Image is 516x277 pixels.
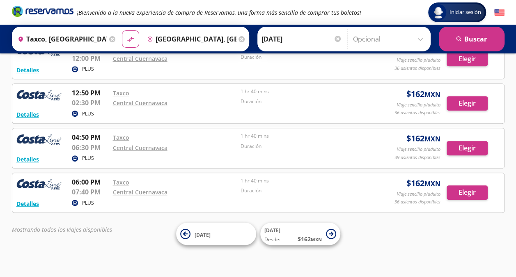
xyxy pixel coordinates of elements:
[113,188,167,196] a: Central Cuernavaca
[144,29,236,49] input: Buscar Destino
[113,144,167,152] a: Central Cuernavaca
[406,88,440,100] span: $ 162
[439,27,505,51] button: Buscar
[241,177,365,185] p: 1 hr 40 mins
[241,98,365,105] p: Duración
[82,199,94,207] p: PLUS
[113,99,167,107] a: Central Cuernavaca
[113,178,129,186] a: Taxco
[494,7,505,18] button: English
[72,98,109,108] p: 02:30 PM
[82,65,94,73] p: PLUS
[298,235,322,243] span: $ 162
[394,109,440,116] p: 36 asientos disponibles
[77,9,361,16] em: ¡Bienvenido a la nueva experiencia de compra de Reservamos, una forma más sencilla de comprar tus...
[12,5,73,20] a: Brand Logo
[264,236,280,243] span: Desde:
[176,223,256,245] button: [DATE]
[72,143,109,152] p: 06:30 PM
[447,185,488,200] button: Elegir
[424,179,440,188] small: MXN
[72,88,109,98] p: 12:50 PM
[16,66,39,74] button: Detalles
[241,187,365,194] p: Duración
[397,102,440,108] p: Viaje sencillo p/adulto
[241,53,365,61] p: Duración
[241,132,365,140] p: 1 hr 40 mins
[397,191,440,198] p: Viaje sencillo p/adulto
[394,199,440,205] p: 36 asientos disponibles
[446,8,484,16] span: Iniciar sesión
[72,132,109,142] p: 04:50 PM
[424,90,440,99] small: MXN
[447,141,488,155] button: Elegir
[260,223,340,245] button: [DATE]Desde:$162MXN
[12,226,112,233] em: Mostrando todos los viajes disponibles
[394,154,440,161] p: 39 asientos disponibles
[72,177,109,187] p: 06:00 PM
[353,29,427,49] input: Opcional
[264,227,280,234] span: [DATE]
[397,146,440,153] p: Viaje sencillo p/adulto
[406,177,440,189] span: $ 162
[82,155,94,162] p: PLUS
[72,53,109,63] p: 12:00 PM
[447,52,488,66] button: Elegir
[16,110,39,119] button: Detalles
[16,199,39,208] button: Detalles
[16,88,62,104] img: RESERVAMOS
[447,96,488,111] button: Elegir
[406,132,440,145] span: $ 162
[241,143,365,150] p: Duración
[113,55,167,62] a: Central Cuernavaca
[113,134,129,141] a: Taxco
[14,29,107,49] input: Buscar Origen
[261,29,342,49] input: Elegir Fecha
[82,110,94,118] p: PLUS
[397,57,440,64] p: Viaje sencillo p/adulto
[72,187,109,197] p: 07:40 PM
[394,65,440,72] p: 36 asientos disponibles
[113,89,129,97] a: Taxco
[16,177,62,194] img: RESERVAMOS
[16,155,39,164] button: Detalles
[16,132,62,149] img: RESERVAMOS
[424,134,440,143] small: MXN
[241,88,365,95] p: 1 hr 40 mins
[311,236,322,242] small: MXN
[12,5,73,17] i: Brand Logo
[195,231,211,238] span: [DATE]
